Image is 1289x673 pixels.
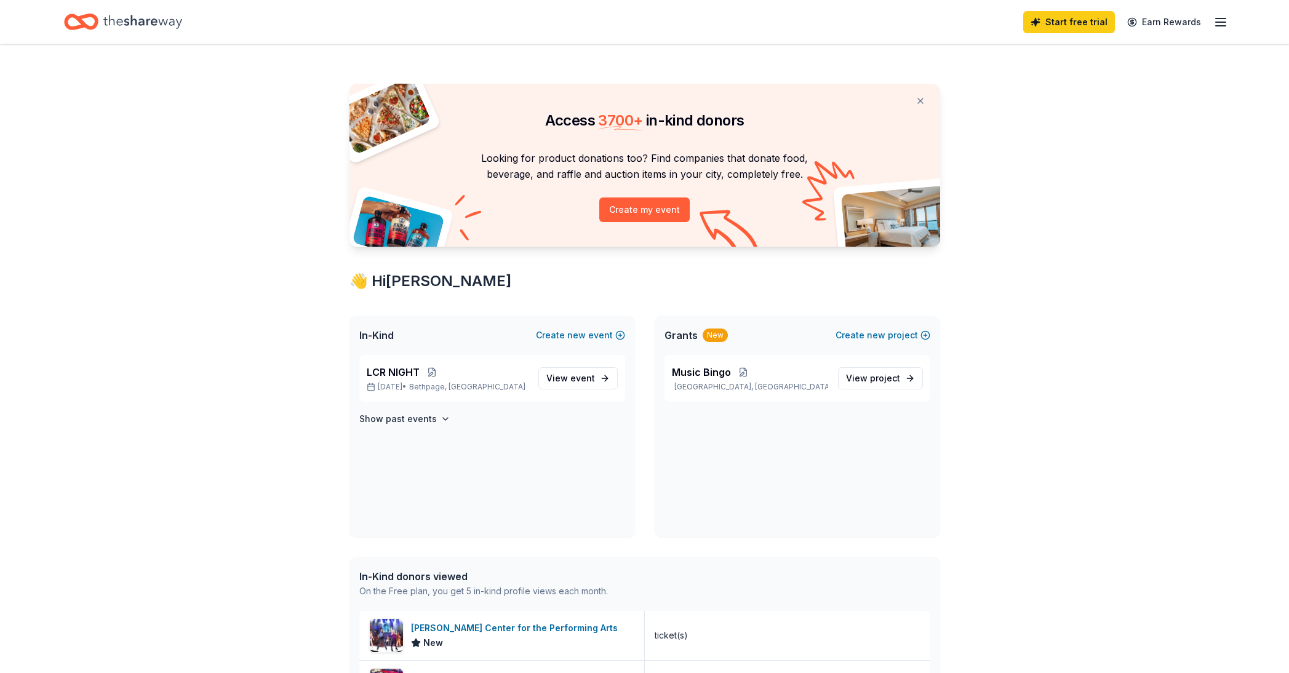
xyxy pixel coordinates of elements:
[703,329,728,342] div: New
[349,271,940,291] div: 👋 Hi [PERSON_NAME]
[335,76,431,155] img: Pizza
[598,111,642,129] span: 3700 +
[664,328,698,343] span: Grants
[359,569,608,584] div: In-Kind donors viewed
[570,373,595,383] span: event
[364,150,925,183] p: Looking for product donations too? Find companies that donate food, beverage, and raffle and auct...
[846,371,900,386] span: View
[538,367,618,389] a: View event
[870,373,900,383] span: project
[836,328,930,343] button: Createnewproject
[1120,11,1208,33] a: Earn Rewards
[411,621,623,635] div: [PERSON_NAME] Center for the Performing Arts
[567,328,586,343] span: new
[545,111,744,129] span: Access in-kind donors
[359,328,394,343] span: In-Kind
[64,7,182,36] a: Home
[423,635,443,650] span: New
[359,412,437,426] h4: Show past events
[838,367,923,389] a: View project
[536,328,625,343] button: Createnewevent
[367,382,529,392] p: [DATE] •
[546,371,595,386] span: View
[672,365,731,380] span: Music Bingo
[370,619,403,652] img: Image for Tilles Center for the Performing Arts
[700,210,761,256] img: Curvy arrow
[655,628,688,643] div: ticket(s)
[359,412,450,426] button: Show past events
[867,328,885,343] span: new
[367,365,420,380] span: LCR NIGHT
[672,382,828,392] p: [GEOGRAPHIC_DATA], [GEOGRAPHIC_DATA]
[409,382,525,392] span: Bethpage, [GEOGRAPHIC_DATA]
[359,584,608,599] div: On the Free plan, you get 5 in-kind profile views each month.
[599,197,690,222] button: Create my event
[1023,11,1115,33] a: Start free trial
